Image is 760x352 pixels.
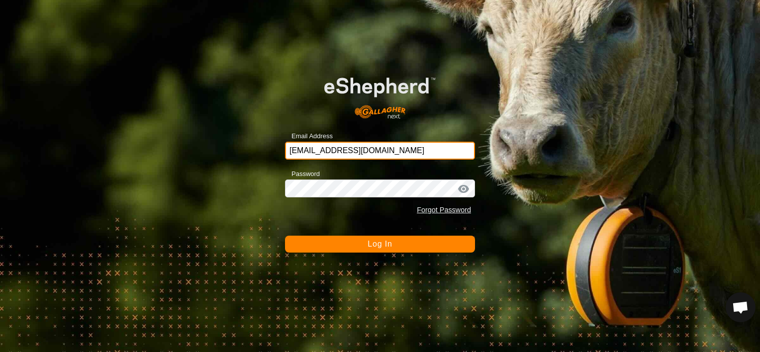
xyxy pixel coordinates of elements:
[304,62,456,126] img: E-shepherd Logo
[726,292,756,322] div: Open chat
[285,131,333,141] label: Email Address
[285,236,475,253] button: Log In
[417,206,471,214] a: Forgot Password
[285,169,320,179] label: Password
[368,240,392,248] span: Log In
[285,142,475,160] input: Email Address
